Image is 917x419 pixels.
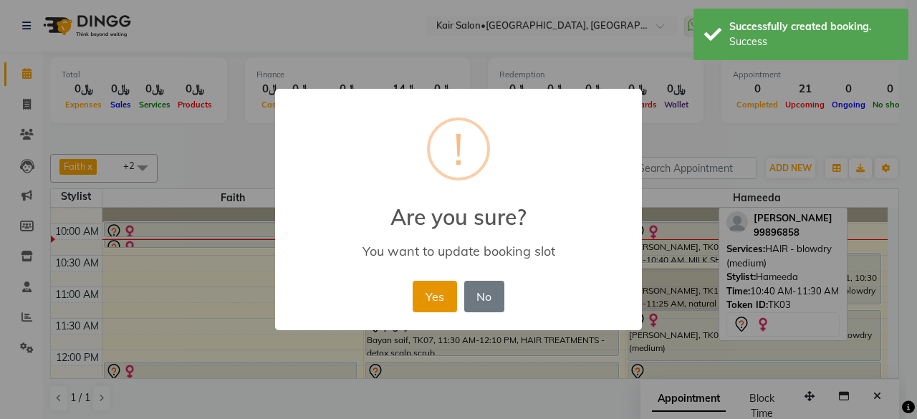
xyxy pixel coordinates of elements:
div: You want to update booking slot [296,243,621,259]
button: No [464,281,504,312]
div: ! [453,120,464,178]
button: Yes [413,281,456,312]
h2: Are you sure? [275,187,642,230]
div: Successfully created booking. [729,19,898,34]
div: Success [729,34,898,49]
